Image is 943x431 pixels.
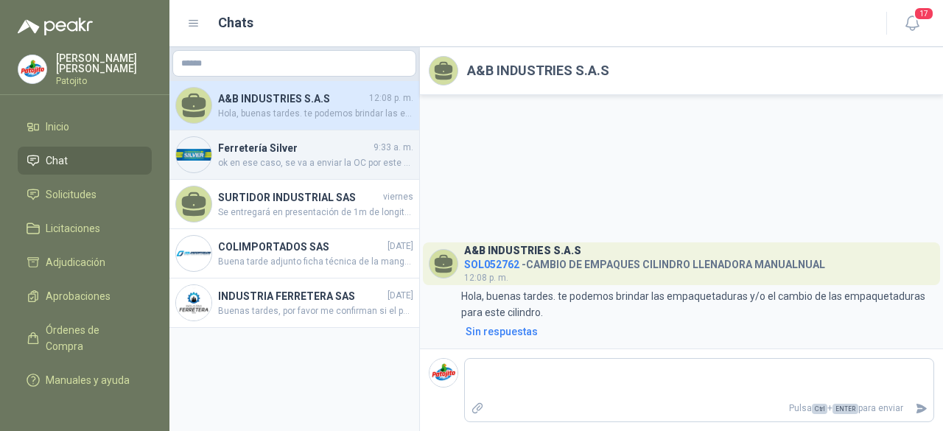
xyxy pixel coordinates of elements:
p: Hola, buenas tardes. te podemos brindar las empaquetaduras y/o el cambio de las empaquetaduras pa... [461,288,934,320]
span: 9:33 a. m. [374,141,413,155]
span: Chat [46,153,68,169]
a: Sin respuestas [463,323,934,340]
img: Logo peakr [18,18,93,35]
span: ENTER [832,404,858,414]
span: Ctrl [812,404,827,414]
span: [DATE] [388,289,413,303]
h4: Ferretería Silver [218,140,371,156]
a: Company LogoCOLIMPORTADOS SAS[DATE]Buena tarde adjunto ficha técnica de la manguera [169,229,419,278]
a: Aprobaciones [18,282,152,310]
h4: COLIMPORTADOS SAS [218,239,385,255]
span: 17 [914,7,934,21]
a: Inicio [18,113,152,141]
p: [PERSON_NAME] [PERSON_NAME] [56,53,152,74]
span: Se entregará en presentación de 1m de longitud [218,206,413,220]
img: Company Logo [176,137,211,172]
a: Manuales y ayuda [18,366,152,394]
span: Hola, buenas tardes. te podemos brindar las empaquetaduras y/o el cambio de las empaquetaduras pa... [218,107,413,121]
h4: - CAMBIO DE EMPAQUES CILINDRO LLENADORA MANUALNUAL [464,255,825,269]
a: Solicitudes [18,181,152,209]
h2: A&B INDUSTRIES S.A.S [467,60,609,81]
span: viernes [383,190,413,204]
a: Licitaciones [18,214,152,242]
span: Solicitudes [46,186,97,203]
span: Inicio [46,119,69,135]
a: Company LogoFerretería Silver9:33 a. m.ok en ese caso, se va a enviar la OC por este medio sin in... [169,130,419,180]
span: Aprobaciones [46,288,111,304]
h4: SURTIDOR INDUSTRIAL SAS [218,189,380,206]
span: 12:08 p. m. [464,273,508,283]
span: Adjudicación [46,254,105,270]
span: 12:08 p. m. [369,91,413,105]
img: Company Logo [18,55,46,83]
h1: Chats [218,13,253,33]
img: Company Logo [430,359,458,387]
a: A&B INDUSTRIES S.A.S12:08 p. m.Hola, buenas tardes. te podemos brindar las empaquetaduras y/o el ... [169,81,419,130]
span: Buena tarde adjunto ficha técnica de la manguera [218,255,413,269]
h4: INDUSTRIA FERRETERA SAS [218,288,385,304]
span: ok en ese caso, se va a enviar la OC por este medio sin incluir el valor [PERSON_NAME] y sería pa... [218,156,413,170]
h3: A&B INDUSTRIES S.A.S [464,247,581,255]
a: Adjudicación [18,248,152,276]
a: Chat [18,147,152,175]
button: 17 [899,10,925,37]
img: Company Logo [176,236,211,271]
span: Manuales y ayuda [46,372,130,388]
h4: A&B INDUSTRIES S.A.S [218,91,366,107]
span: Licitaciones [46,220,100,236]
span: Buenas tardes, por favor me confirman si el polietileno peletizado que requieren es para Inyecció... [218,304,413,318]
button: Enviar [909,396,933,421]
a: SURTIDOR INDUSTRIAL SASviernesSe entregará en presentación de 1m de longitud [169,180,419,229]
img: Company Logo [176,285,211,320]
div: Sin respuestas [466,323,538,340]
label: Adjuntar archivos [465,396,490,421]
span: SOL052762 [464,259,519,270]
p: Patojito [56,77,152,85]
a: Órdenes de Compra [18,316,152,360]
a: Company LogoINDUSTRIA FERRETERA SAS[DATE]Buenas tardes, por favor me confirman si el polietileno ... [169,278,419,328]
span: [DATE] [388,239,413,253]
span: Órdenes de Compra [46,322,138,354]
p: Pulsa + para enviar [490,396,910,421]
